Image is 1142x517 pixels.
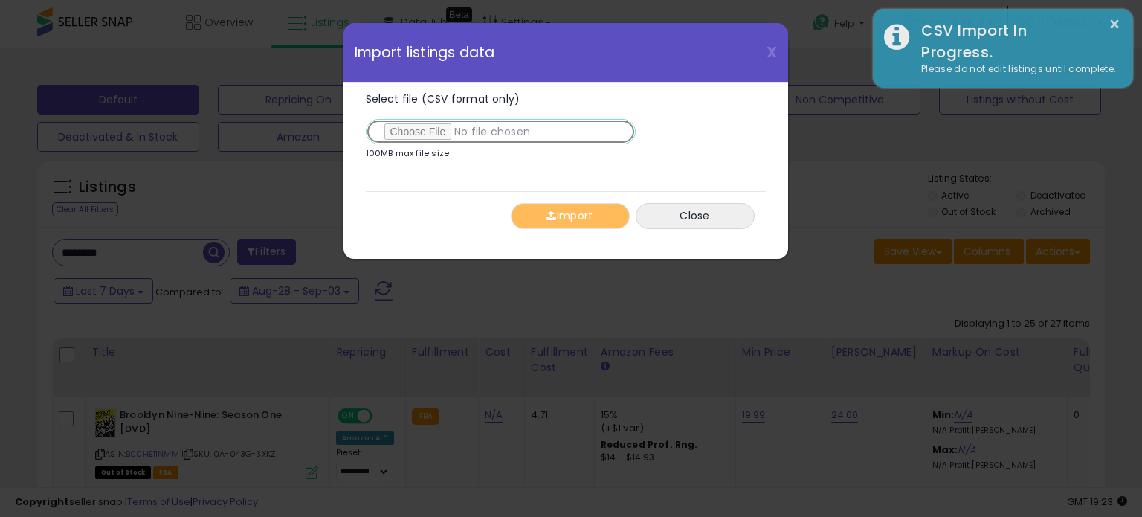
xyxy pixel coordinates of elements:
p: 100MB max file size [366,150,450,158]
span: X [767,42,777,62]
div: Please do not edit listings until complete. [910,62,1122,77]
button: × [1109,15,1120,33]
span: Select file (CSV format only) [366,91,520,106]
div: CSV Import In Progress. [910,20,1122,62]
button: Import [511,203,630,229]
span: Import listings data [355,45,495,60]
button: Close [636,203,755,229]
